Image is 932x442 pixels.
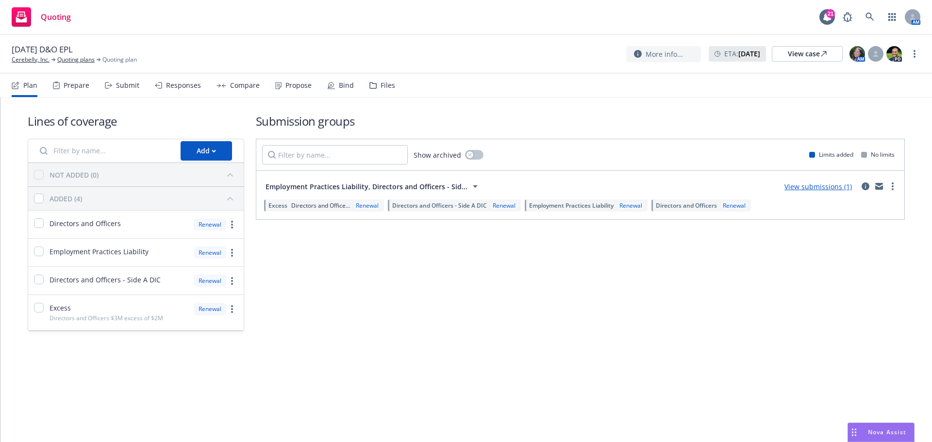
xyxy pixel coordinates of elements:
[784,182,852,191] a: View submissions (1)
[861,150,895,159] div: No limits
[28,113,244,129] h1: Lines of coverage
[886,46,902,62] img: photo
[529,201,614,210] span: Employment Practices Liability
[226,247,238,259] a: more
[12,44,73,55] span: [DATE] D&O EPL
[849,46,865,62] img: photo
[868,428,906,436] span: Nova Assist
[721,201,748,210] div: Renewal
[414,150,461,160] span: Show archived
[64,82,89,89] div: Prepare
[262,145,408,164] input: Filter by name...
[354,201,381,210] div: Renewal
[848,423,915,442] button: Nova Assist
[12,55,50,64] a: Cerebelly, Inc.
[23,82,37,89] div: Plan
[788,47,827,61] div: View case
[491,201,517,210] div: Renewal
[626,46,701,62] button: More info...
[226,275,238,287] a: more
[809,150,853,159] div: Limits added
[724,49,760,59] span: ETA :
[50,314,163,322] span: Directors and Officers $3M excess of $2M
[838,7,857,27] a: Report a Bug
[116,82,139,89] div: Submit
[887,180,899,192] a: more
[848,423,860,442] div: Drag to move
[50,246,149,257] span: Employment Practices Liability
[57,55,95,64] a: Quoting plans
[656,201,717,210] span: Directors and Officers
[826,9,835,18] div: 21
[50,303,71,313] span: Excess
[166,82,201,89] div: Responses
[194,218,226,230] div: Renewal
[50,218,121,229] span: Directors and Officers
[268,201,287,210] span: Excess
[50,275,161,285] span: Directors and Officers - Side A DIC
[102,55,137,64] span: Quoting plan
[909,48,920,60] a: more
[860,7,880,27] a: Search
[262,177,484,196] button: Employment Practices Liability, Directors and Officers - Sid...
[256,113,905,129] h1: Submission groups
[194,303,226,315] div: Renewal
[266,181,467,192] span: Employment Practices Liability, Directors and Officers - Sid...
[392,201,487,210] span: Directors and Officers - Side A DIC
[194,275,226,287] div: Renewal
[772,46,843,62] a: View case
[50,194,82,204] div: ADDED (4)
[34,141,175,161] input: Filter by name...
[738,49,760,58] strong: [DATE]
[291,201,350,210] span: Directors and Office...
[646,49,683,59] span: More info...
[617,201,644,210] div: Renewal
[285,82,312,89] div: Propose
[181,141,232,161] button: Add
[50,170,99,180] div: NOT ADDED (0)
[882,7,902,27] a: Switch app
[230,82,260,89] div: Compare
[50,191,238,206] button: ADDED (4)
[197,142,216,160] div: Add
[8,3,75,31] a: Quoting
[873,180,885,192] a: mail
[41,13,71,21] span: Quoting
[860,180,871,192] a: circleInformation
[194,246,226,259] div: Renewal
[50,167,238,182] button: NOT ADDED (0)
[226,219,238,230] a: more
[381,82,395,89] div: Files
[339,82,354,89] div: Bind
[226,303,238,315] a: more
